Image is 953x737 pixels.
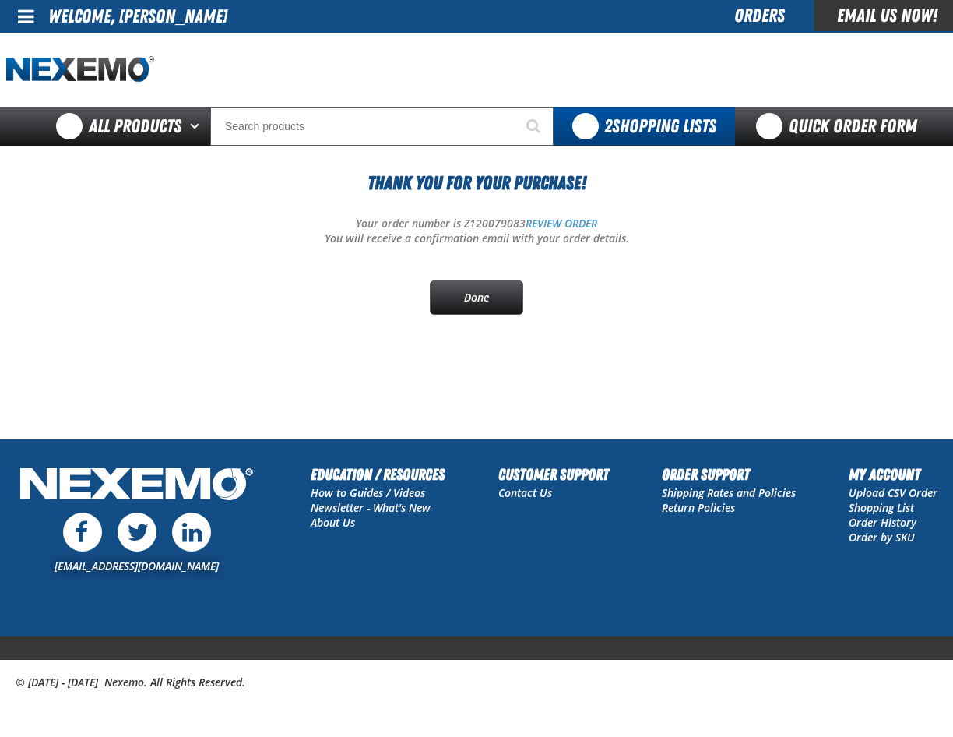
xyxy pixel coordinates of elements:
[604,115,612,137] strong: 2
[6,169,947,197] h1: Thank You For Your Purchase!
[6,56,154,83] img: Nexemo logo
[735,107,946,146] a: Quick Order Form
[662,463,796,486] h2: Order Support
[849,485,937,500] a: Upload CSV Order
[849,463,937,486] h2: My Account
[849,515,916,530] a: Order History
[662,485,796,500] a: Shipping Rates and Policies
[849,500,914,515] a: Shopping List
[55,559,219,573] a: [EMAIL_ADDRESS][DOMAIN_NAME]
[16,463,258,509] img: Nexemo Logo
[430,280,523,315] a: Done
[526,216,597,231] a: REVIEW ORDER
[498,463,609,486] h2: Customer Support
[604,115,716,137] span: Shopping Lists
[210,107,554,146] input: Search
[6,56,154,83] a: Home
[6,217,947,231] p: Your order number is Z120079083
[311,485,425,500] a: How to Guides / Videos
[849,530,915,545] a: Order by SKU
[554,107,735,146] button: You have 2 Shopping Lists. Open to view details
[89,112,181,140] span: All Products
[515,107,554,146] button: Start Searching
[311,515,355,530] a: About Us
[185,107,210,146] button: Open All Products pages
[6,231,947,246] p: You will receive a confirmation email with your order details.
[311,500,431,515] a: Newsletter - What's New
[662,500,735,515] a: Return Policies
[498,485,552,500] a: Contact Us
[311,463,445,486] h2: Education / Resources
